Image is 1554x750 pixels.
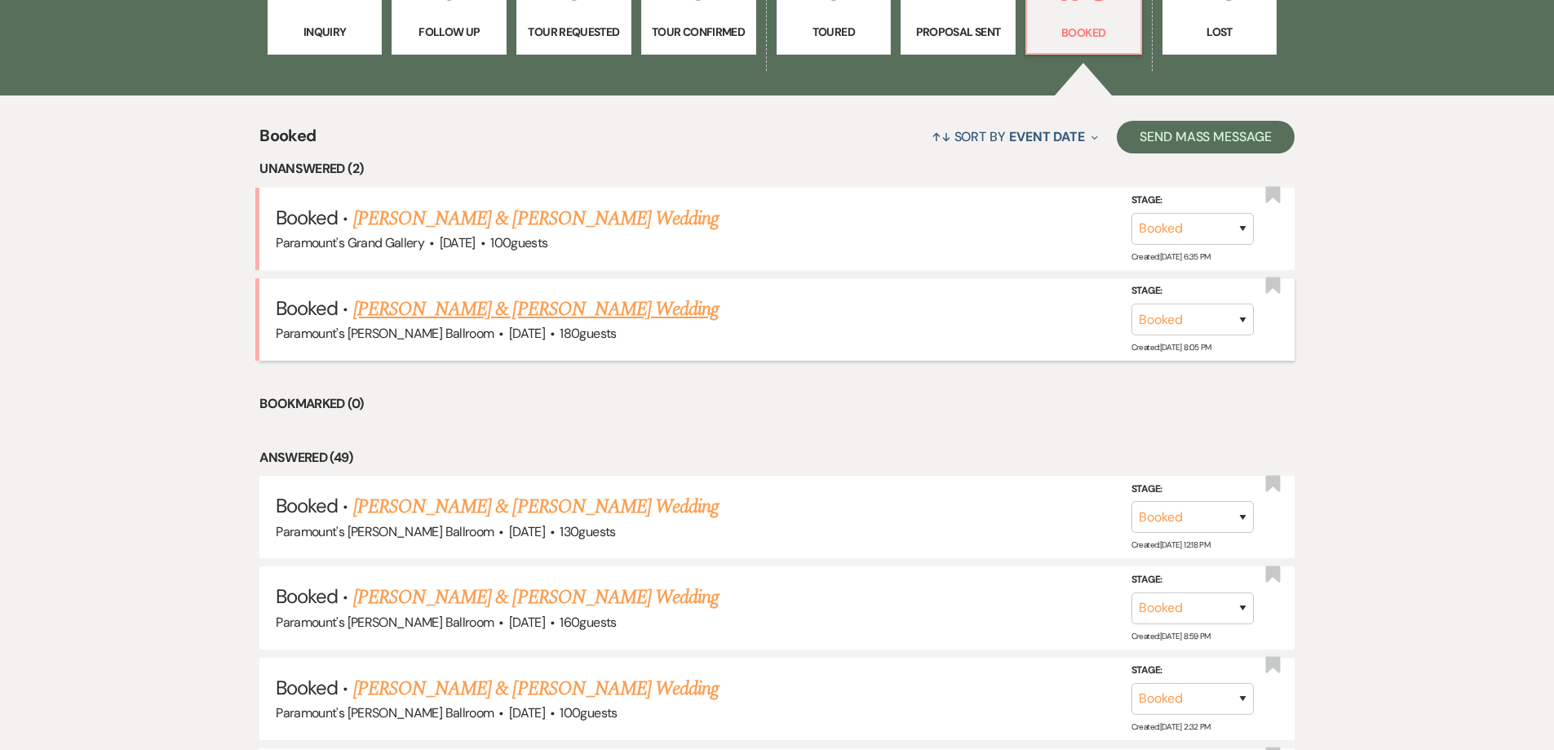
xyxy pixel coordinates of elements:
[276,205,338,230] span: Booked
[1131,192,1254,210] label: Stage:
[402,23,496,41] p: Follow Up
[353,295,719,324] a: [PERSON_NAME] & [PERSON_NAME] Wedding
[1131,251,1211,262] span: Created: [DATE] 6:35 PM
[276,614,494,631] span: Paramount's [PERSON_NAME] Ballroom
[560,325,616,342] span: 180 guests
[440,234,476,251] span: [DATE]
[276,295,338,321] span: Booked
[278,23,372,41] p: Inquiry
[490,234,547,251] span: 100 guests
[1117,121,1295,153] button: Send Mass Message
[1131,481,1254,499] label: Stage:
[1131,571,1254,589] label: Stage:
[560,523,615,540] span: 130 guests
[1131,662,1254,680] label: Stage:
[787,23,881,41] p: Toured
[259,123,316,158] span: Booked
[925,115,1105,158] button: Sort By Event Date
[509,325,545,342] span: [DATE]
[276,325,494,342] span: Paramount's [PERSON_NAME] Ballroom
[560,614,616,631] span: 160 guests
[353,583,719,612] a: [PERSON_NAME] & [PERSON_NAME] Wedding
[276,675,338,700] span: Booked
[353,492,719,521] a: [PERSON_NAME] & [PERSON_NAME] Wedding
[353,204,719,233] a: [PERSON_NAME] & [PERSON_NAME] Wedding
[1131,631,1211,641] span: Created: [DATE] 8:59 PM
[259,393,1295,415] li: Bookmarked (0)
[527,23,621,41] p: Tour Requested
[1131,539,1210,550] span: Created: [DATE] 12:18 PM
[1131,342,1211,353] span: Created: [DATE] 8:05 PM
[509,614,545,631] span: [DATE]
[932,128,951,145] span: ↑↓
[509,523,545,540] span: [DATE]
[560,704,617,721] span: 100 guests
[1173,23,1267,41] p: Lost
[259,158,1295,180] li: Unanswered (2)
[1131,282,1254,300] label: Stage:
[911,23,1005,41] p: Proposal Sent
[1131,721,1211,732] span: Created: [DATE] 2:32 PM
[1009,128,1085,145] span: Event Date
[1037,24,1131,42] p: Booked
[276,234,424,251] span: Paramount's Grand Gallery
[276,493,338,518] span: Booked
[276,523,494,540] span: Paramount's [PERSON_NAME] Ballroom
[259,447,1295,468] li: Answered (49)
[509,704,545,721] span: [DATE]
[276,584,338,609] span: Booked
[652,23,746,41] p: Tour Confirmed
[353,674,719,703] a: [PERSON_NAME] & [PERSON_NAME] Wedding
[276,704,494,721] span: Paramount's [PERSON_NAME] Ballroom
